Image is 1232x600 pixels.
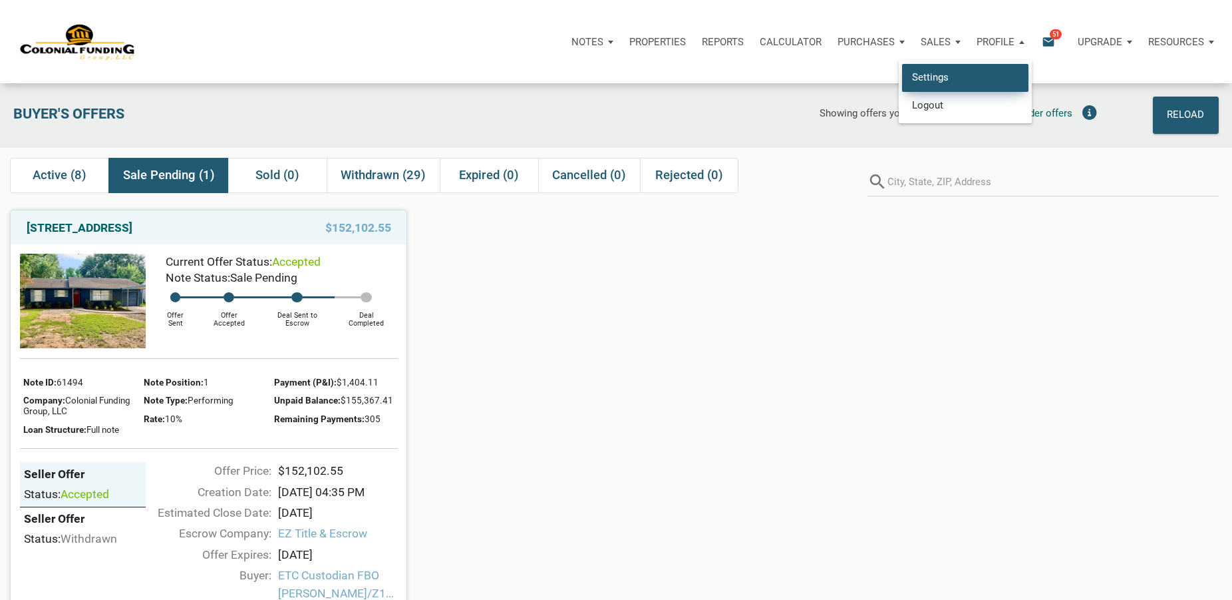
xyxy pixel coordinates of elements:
p: Purchases [838,36,895,48]
p: Resources [1148,36,1204,48]
span: Note ID: [23,377,57,388]
div: Seller Offer [24,467,141,482]
div: [DATE] [271,546,404,563]
span: $152,102.55 [325,220,391,236]
p: Notes [571,36,603,48]
p: Calculator [760,36,822,48]
span: Include older offers [986,107,1072,119]
span: Rejected (0) [655,167,723,183]
div: Sold (0) [228,158,327,193]
span: Loan Structure: [23,424,86,435]
span: Full note [86,424,119,435]
div: Creation Date: [139,483,271,501]
a: [STREET_ADDRESS] [27,220,132,236]
button: Reports [694,22,752,62]
div: Deal Completed [335,302,397,328]
div: Rejected (0) [640,158,738,193]
span: Unpaid Balance: [274,395,341,406]
span: $1,404.11 [337,377,379,388]
div: Cancelled (0) [538,158,640,193]
span: Expired (0) [459,167,519,183]
div: Buyer's Offers [7,97,373,134]
span: Performing [188,395,233,406]
span: Sold (0) [255,167,299,183]
span: 10% [165,414,182,424]
span: Note Status: [166,271,230,284]
span: Remaining Payments: [274,414,365,424]
span: Withdrawn (29) [341,167,426,183]
span: EZ Title & Escrow [278,525,397,542]
span: accepted [272,255,321,268]
button: Resources [1140,22,1222,62]
i: search [867,166,887,196]
p: Reports [702,36,744,48]
button: Notes [563,22,621,62]
button: email51 [1032,22,1070,62]
span: Company: [23,395,65,406]
p: Upgrade [1078,36,1122,48]
div: Offer Sent [152,302,198,328]
div: Withdrawn (29) [327,158,440,193]
span: withdrawn [61,532,117,545]
a: Calculator [752,22,830,62]
button: Profile [969,22,1032,62]
div: Reload [1167,105,1205,126]
span: Sale Pending [230,271,297,284]
a: Properties [621,22,694,62]
span: Note Position: [144,377,204,388]
img: 574464 [20,254,146,348]
span: Showing offers younger than 30 days. [820,107,986,119]
button: Reload [1153,97,1219,134]
span: Colonial Funding Group, LLC [23,395,130,416]
div: Expired (0) [440,158,538,193]
div: Active (8) [10,158,108,193]
div: Seller Offer [24,511,141,527]
span: 305 [365,414,381,424]
span: 1 [204,377,209,388]
span: accepted [61,487,109,501]
div: Escrow Company: [139,525,271,542]
span: Note Type: [144,395,188,406]
p: Profile [977,36,1014,48]
div: Deal Sent to Escrow [259,302,335,328]
input: City, State, ZIP, Address [887,166,1219,196]
a: Profile SettingsLogout [969,22,1032,62]
span: 51 [1050,29,1062,39]
span: 61494 [57,377,83,388]
a: Logout [902,91,1028,119]
a: Settings [902,64,1028,91]
span: Current Offer Status: [166,255,272,268]
div: Sale Pending (1) [108,158,228,193]
div: Estimated Close Date: [139,504,271,521]
span: Status: [24,532,61,545]
img: NoteUnlimited [20,23,136,61]
div: Offer Expires: [139,546,271,563]
div: [DATE] 04:35 PM [271,483,404,501]
button: Sales [913,22,969,62]
button: Purchases [830,22,913,62]
div: [DATE] [271,504,404,521]
span: Status: [24,487,61,501]
p: Sales [921,36,951,48]
div: Offer Accepted [198,302,259,328]
button: Upgrade [1070,22,1140,62]
span: Rate: [144,414,165,424]
i: email [1040,34,1056,49]
div: Offer Price: [139,462,271,479]
span: $155,367.41 [341,395,393,406]
span: Cancelled (0) [552,167,626,183]
span: Sale Pending (1) [123,167,215,183]
p: Properties [629,36,686,48]
div: $152,102.55 [271,462,404,479]
span: Active (8) [33,167,86,183]
span: Payment (P&I): [274,377,337,388]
